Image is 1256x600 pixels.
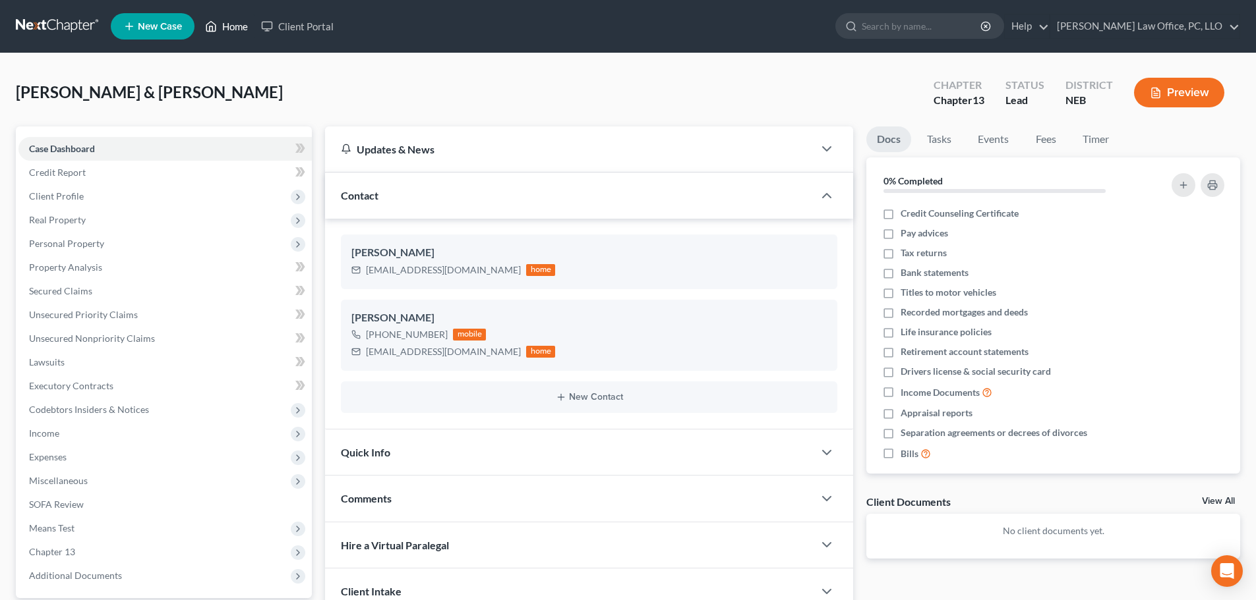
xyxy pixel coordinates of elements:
[901,447,918,460] span: Bills
[916,126,962,152] a: Tasks
[901,266,969,279] span: Bank statements
[351,245,827,261] div: [PERSON_NAME]
[1005,78,1044,93] div: Status
[1005,93,1044,108] div: Lead
[341,446,390,458] span: Quick Info
[29,356,65,368] span: Lawsuits
[29,285,92,296] span: Secured Claims
[901,306,1028,319] span: Recorded mortgages and deeds
[866,126,911,152] a: Docs
[934,93,984,108] div: Chapter
[341,492,392,505] span: Comments
[18,279,312,303] a: Secured Claims
[18,327,312,350] a: Unsecured Nonpriority Claims
[862,14,982,38] input: Search by name...
[901,365,1051,378] span: Drivers license & social security card
[18,303,312,327] a: Unsecured Priority Claims
[1134,78,1224,107] button: Preview
[254,14,340,38] a: Client Portal
[526,264,555,276] div: home
[341,142,798,156] div: Updates & News
[16,82,283,101] span: [PERSON_NAME] & [PERSON_NAME]
[901,386,980,399] span: Income Documents
[29,570,122,581] span: Additional Documents
[29,333,155,344] span: Unsecured Nonpriority Claims
[901,286,996,299] span: Titles to motor vehicles
[901,207,1019,220] span: Credit Counseling Certificate
[29,380,113,391] span: Executory Contracts
[1065,93,1113,108] div: NEB
[29,404,149,415] span: Codebtors Insiders & Notices
[1050,14,1240,38] a: [PERSON_NAME] Law Office, PC, LLO
[1005,14,1049,38] a: Help
[29,214,86,225] span: Real Property
[901,325,992,339] span: Life insurance policies
[901,246,947,259] span: Tax returns
[18,350,312,374] a: Lawsuits
[29,451,67,462] span: Expenses
[198,14,254,38] a: Home
[29,522,75,533] span: Means Test
[877,524,1230,537] p: No client documents yet.
[1211,555,1243,587] div: Open Intercom Messenger
[341,189,378,202] span: Contact
[29,427,59,439] span: Income
[883,175,943,186] strong: 0% Completed
[901,426,1087,439] span: Separation agreements or decrees of divorces
[366,263,521,277] div: [EMAIL_ADDRESS][DOMAIN_NAME]
[1072,126,1120,152] a: Timer
[29,309,138,320] span: Unsecured Priority Claims
[1065,78,1113,93] div: District
[18,493,312,516] a: SOFA Review
[366,345,521,358] div: [EMAIL_ADDRESS][DOMAIN_NAME]
[138,22,182,32] span: New Case
[366,328,448,341] div: [PHONE_NUMBER]
[18,374,312,398] a: Executory Contracts
[934,78,984,93] div: Chapter
[341,539,449,551] span: Hire a Virtual Paralegal
[341,585,402,597] span: Client Intake
[526,346,555,358] div: home
[18,256,312,279] a: Property Analysis
[18,137,312,161] a: Case Dashboard
[29,238,104,249] span: Personal Property
[1025,126,1067,152] a: Fees
[866,495,951,508] div: Client Documents
[29,546,75,557] span: Chapter 13
[351,392,827,402] button: New Contact
[18,161,312,184] a: Credit Report
[351,310,827,326] div: [PERSON_NAME]
[972,94,984,106] span: 13
[967,126,1019,152] a: Events
[901,227,948,240] span: Pay advices
[29,475,88,486] span: Miscellaneous
[901,406,972,420] span: Appraisal reports
[453,329,486,341] div: mobile
[1202,497,1235,506] a: View All
[29,167,86,178] span: Credit Report
[29,261,102,273] span: Property Analysis
[29,143,95,154] span: Case Dashboard
[901,345,1029,358] span: Retirement account statements
[29,190,84,202] span: Client Profile
[29,499,84,510] span: SOFA Review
